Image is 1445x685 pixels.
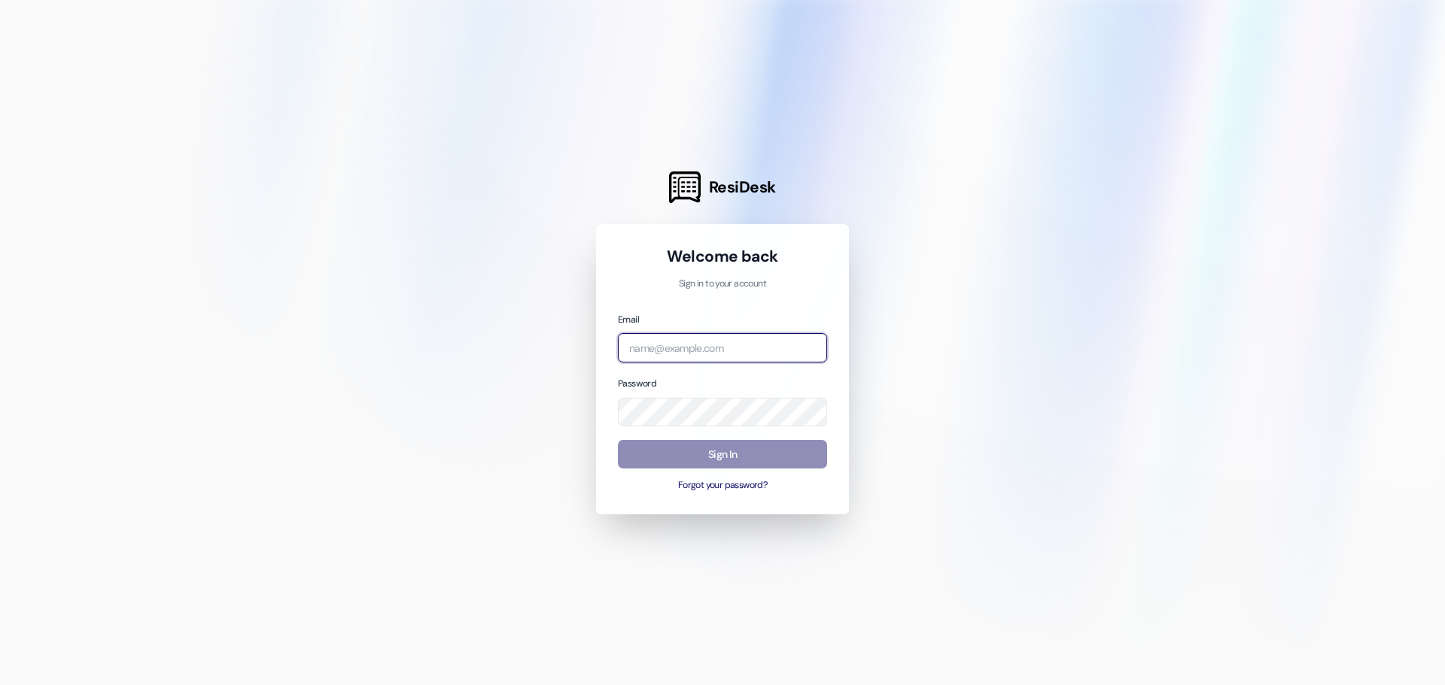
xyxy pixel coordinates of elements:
button: Sign In [618,440,827,469]
span: ResiDesk [709,177,776,198]
img: ResiDesk Logo [669,171,701,203]
p: Sign in to your account [618,277,827,291]
input: name@example.com [618,333,827,362]
label: Password [618,377,656,389]
label: Email [618,314,639,326]
button: Forgot your password? [618,479,827,493]
h1: Welcome back [618,246,827,267]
